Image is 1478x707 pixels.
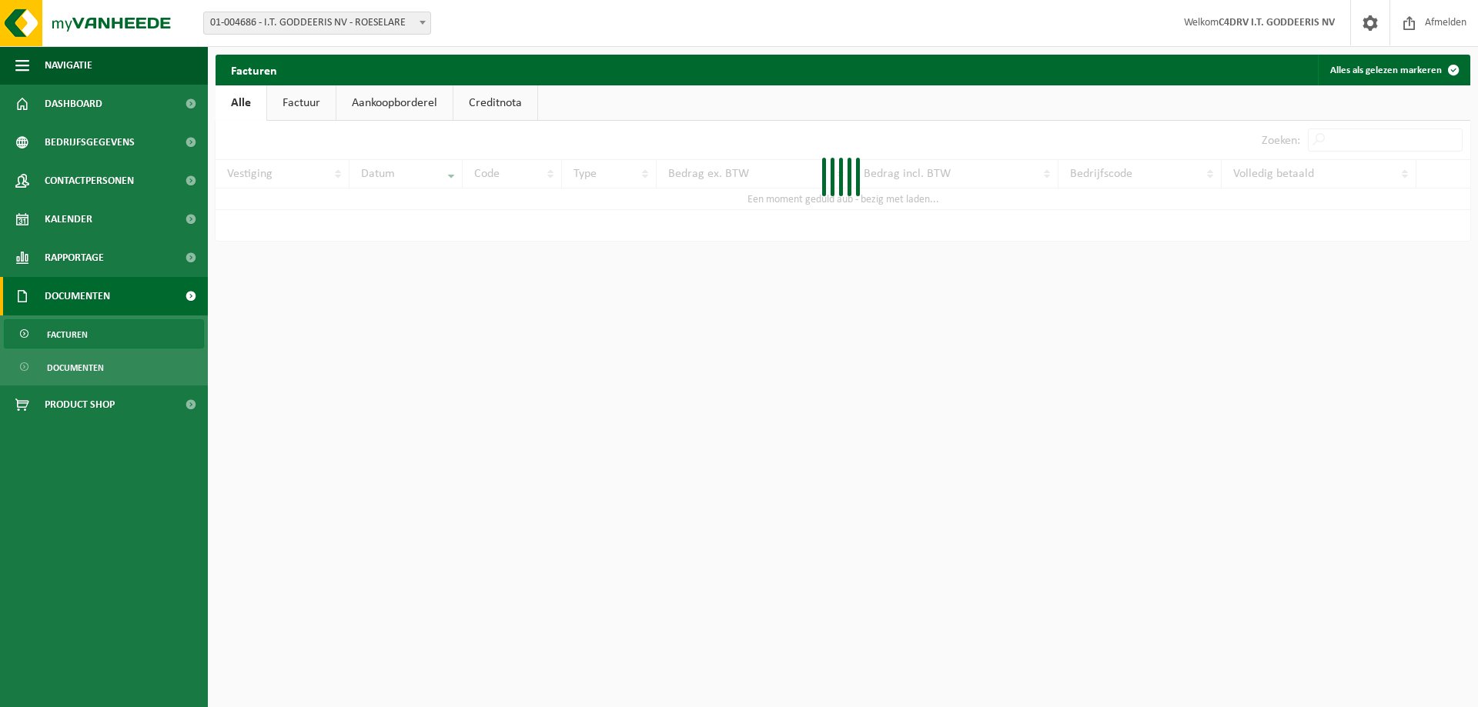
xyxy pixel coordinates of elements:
a: Creditnota [453,85,537,121]
span: Navigatie [45,46,92,85]
a: Factuur [267,85,336,121]
a: Documenten [4,352,204,382]
span: Documenten [45,277,110,315]
span: Bedrijfsgegevens [45,123,135,162]
span: 01-004686 - I.T. GODDEERIS NV - ROESELARE [203,12,431,35]
strong: C4DRV I.T. GODDEERIS NV [1219,17,1335,28]
span: Kalender [45,200,92,238]
span: Contactpersonen [45,162,134,200]
span: Rapportage [45,238,104,277]
span: Dashboard [45,85,102,123]
a: Aankoopborderel [336,85,453,121]
a: Alle [216,85,266,121]
h2: Facturen [216,55,293,85]
span: Documenten [47,353,104,382]
span: Product Shop [45,385,115,424]
button: Alles als gelezen markeren [1318,55,1469,85]
a: Facturen [4,319,204,348]
span: Facturen [47,320,88,349]
span: 01-004686 - I.T. GODDEERIS NV - ROESELARE [204,12,430,34]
